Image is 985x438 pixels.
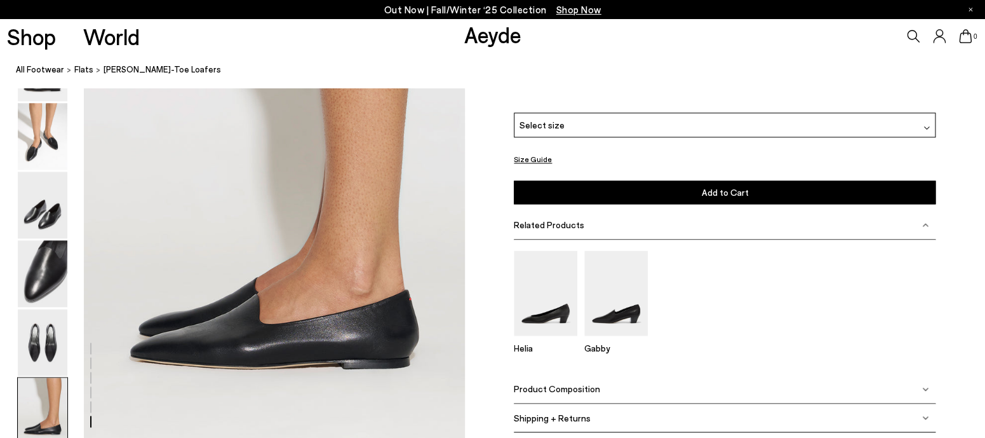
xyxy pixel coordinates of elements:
[556,4,601,15] span: Navigate to /collections/new-in
[514,181,935,204] button: Add to Cart
[922,222,928,228] img: svg%3E
[464,21,521,48] a: Aeyde
[514,151,552,167] button: Size Guide
[18,104,67,170] img: Vanna Almond-Toe Loafers - Image 2
[519,119,565,132] span: Select size
[104,64,221,77] span: [PERSON_NAME]-Toe Loafers
[7,25,56,48] a: Shop
[959,29,972,43] a: 0
[16,64,64,77] a: All Footwear
[514,327,577,353] a: Helia Low-Cut Pumps Helia
[18,240,67,307] img: Vanna Almond-Toe Loafers - Image 4
[923,125,930,131] img: svg%3E
[584,327,648,353] a: Gabby Almond-Toe Loafers Gabby
[922,414,928,421] img: svg%3E
[584,251,648,336] img: Gabby Almond-Toe Loafers
[384,2,601,18] p: Out Now | Fall/Winter ‘25 Collection
[514,343,577,353] p: Helia
[584,343,648,353] p: Gabby
[74,65,93,75] span: flats
[972,33,978,40] span: 0
[83,25,139,48] a: World
[514,412,591,423] span: Shipping + Returns
[514,383,600,394] span: Product Composition
[514,251,577,336] img: Helia Low-Cut Pumps
[74,64,93,77] a: flats
[18,309,67,376] img: Vanna Almond-Toe Loafers - Image 5
[701,187,748,198] span: Add to Cart
[514,220,584,231] span: Related Products
[18,172,67,239] img: Vanna Almond-Toe Loafers - Image 3
[16,53,985,88] nav: breadcrumb
[922,386,928,392] img: svg%3E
